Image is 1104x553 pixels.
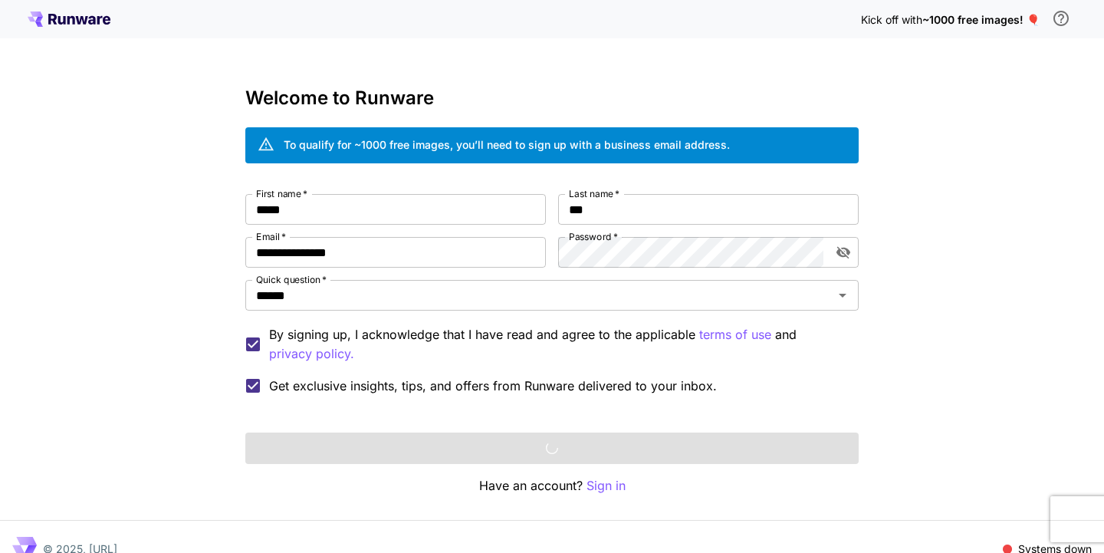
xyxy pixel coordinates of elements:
[832,285,853,306] button: Open
[256,230,286,243] label: Email
[269,377,717,395] span: Get exclusive insights, tips, and offers from Runware delivered to your inbox.
[699,325,771,344] button: By signing up, I acknowledge that I have read and agree to the applicable and privacy policy.
[284,137,730,153] div: To qualify for ~1000 free images, you’ll need to sign up with a business email address.
[245,476,859,495] p: Have an account?
[922,13,1040,26] span: ~1000 free images! 🎈
[269,325,846,364] p: By signing up, I acknowledge that I have read and agree to the applicable and
[256,187,307,200] label: First name
[269,344,354,364] button: By signing up, I acknowledge that I have read and agree to the applicable terms of use and
[861,13,922,26] span: Kick off with
[1046,3,1076,34] button: In order to qualify for free credit, you need to sign up with a business email address and click ...
[830,239,857,266] button: toggle password visibility
[269,344,354,364] p: privacy policy.
[256,273,327,286] label: Quick question
[586,476,626,495] button: Sign in
[699,325,771,344] p: terms of use
[569,230,618,243] label: Password
[245,87,859,109] h3: Welcome to Runware
[569,187,619,200] label: Last name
